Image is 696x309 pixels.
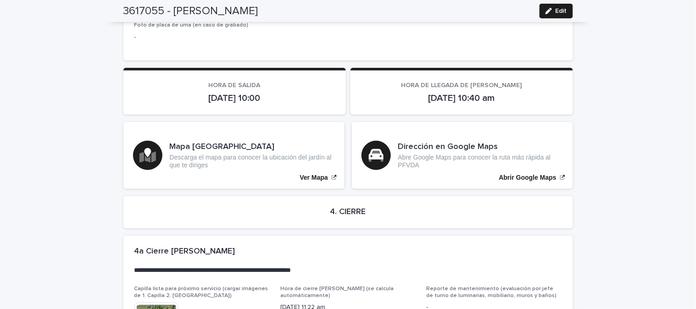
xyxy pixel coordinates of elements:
p: - [134,33,270,42]
p: [DATE] 10:40 am [362,93,562,104]
span: Capilla lista para próximo servicio (cargar imágenes de 1. Capilla 2. [GEOGRAPHIC_DATA]) [134,286,268,298]
span: Edit [556,8,567,14]
button: Edit [540,4,573,18]
h2: 3617055 - [PERSON_NAME] [123,5,258,18]
h3: Mapa [GEOGRAPHIC_DATA] [170,142,335,152]
span: Hora de cierre [PERSON_NAME] (se calcula automáticamente) [280,286,394,298]
p: Abre Google Maps para conocer la ruta más rápida al PFVDA [398,154,563,169]
h2: 4. CIERRE [330,207,366,217]
span: HORA DE LLEGADA DE [PERSON_NAME] [401,82,522,88]
p: Abrir Google Maps [499,174,557,182]
h2: 4a Cierre [PERSON_NAME] [134,247,235,257]
span: HORA DE SALIDA [209,82,261,88]
a: Abrir Google Maps [352,122,573,189]
span: Foto de placa de urna (en caso de grabado) [134,22,249,28]
p: Ver Mapa [300,174,328,182]
span: Reporte de mantenimiento (evaluación por jefe de turno de luminarias, mobiliario, muros y baños) [427,286,557,298]
p: [DATE] 10:00 [134,93,335,104]
h3: Dirección en Google Maps [398,142,563,152]
p: Descarga el mapa para conocer la ubicación del jardín al que te diriges [170,154,335,169]
a: Ver Mapa [123,122,345,189]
